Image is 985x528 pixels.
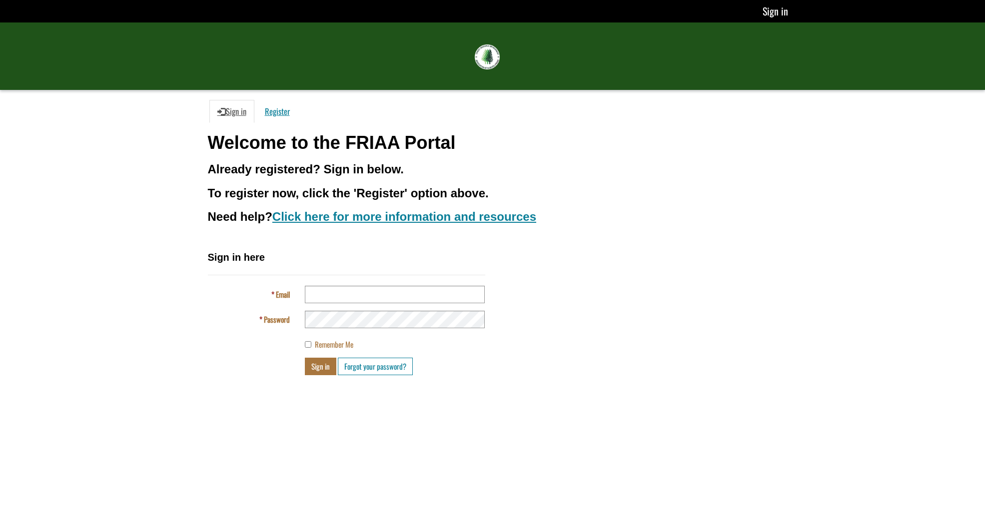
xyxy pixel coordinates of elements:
[305,341,311,348] input: Remember Me
[209,100,254,123] a: Sign in
[305,358,336,375] button: Sign in
[475,44,500,69] img: FRIAA Submissions Portal
[208,210,778,223] h3: Need help?
[208,163,778,176] h3: Already registered? Sign in below.
[257,100,298,123] a: Register
[276,289,290,300] span: Email
[315,339,353,350] span: Remember Me
[763,3,788,18] a: Sign in
[208,133,778,153] h1: Welcome to the FRIAA Portal
[338,358,413,375] a: Forgot your password?
[272,210,536,223] a: Click here for more information and resources
[264,314,290,325] span: Password
[208,252,265,263] span: Sign in here
[208,187,778,200] h3: To register now, click the 'Register' option above.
